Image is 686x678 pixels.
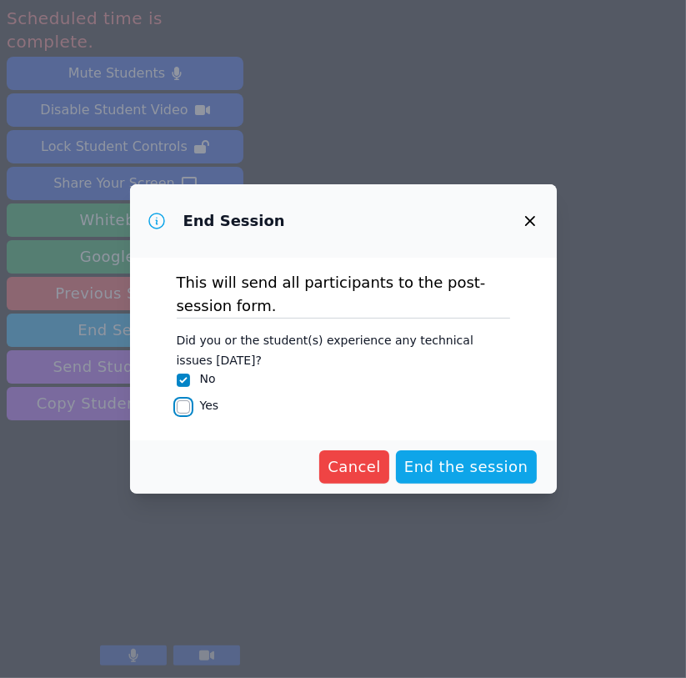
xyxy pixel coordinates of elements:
[200,372,216,385] label: No
[200,399,219,412] label: Yes
[396,450,537,484] button: End the session
[177,325,510,370] legend: Did you or the student(s) experience any technical issues [DATE]?
[183,211,285,231] h3: End Session
[404,455,528,479] span: End the session
[319,450,389,484] button: Cancel
[328,455,381,479] span: Cancel
[177,271,510,318] p: This will send all participants to the post-session form.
